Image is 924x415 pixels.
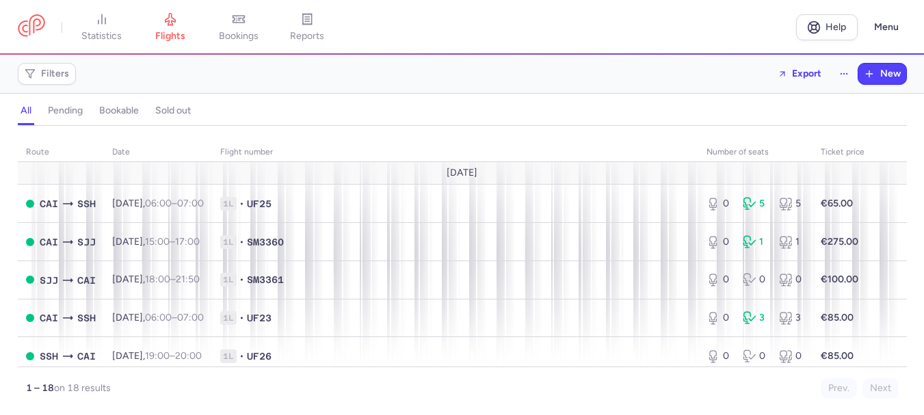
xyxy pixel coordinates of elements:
[862,378,899,399] button: Next
[18,14,45,40] a: CitizenPlane red outlined logo
[212,142,698,163] th: Flight number
[707,235,732,249] div: 0
[175,350,202,362] time: 20:00
[77,235,96,250] span: SJJ
[177,312,204,323] time: 07:00
[145,198,204,209] span: –
[290,30,324,42] span: reports
[40,273,58,288] span: SJJ
[145,198,172,209] time: 06:00
[136,12,204,42] a: flights
[155,30,185,42] span: flights
[145,273,170,285] time: 18:00
[145,312,172,323] time: 06:00
[220,235,237,249] span: 1L
[247,349,272,363] span: UF26
[239,273,244,286] span: •
[220,197,237,211] span: 1L
[821,350,854,362] strong: €85.00
[707,349,732,363] div: 0
[112,236,200,247] span: [DATE],
[77,349,96,364] span: CAI
[247,235,284,249] span: SM3360
[175,236,200,247] time: 17:00
[145,350,170,362] time: 19:00
[145,236,170,247] time: 15:00
[247,311,272,325] span: UF23
[769,63,830,85] button: Export
[792,68,821,79] span: Export
[779,311,804,325] div: 3
[145,350,202,362] span: –
[177,198,204,209] time: 07:00
[112,350,202,362] span: [DATE],
[220,273,237,286] span: 1L
[104,142,212,163] th: date
[40,310,58,325] span: CAI
[447,168,477,178] span: [DATE]
[273,12,341,42] a: reports
[99,105,139,117] h4: bookable
[707,197,732,211] div: 0
[779,273,804,286] div: 0
[54,382,111,394] span: on 18 results
[821,236,858,247] strong: €275.00
[18,142,104,163] th: route
[866,14,907,40] button: Menu
[813,142,873,163] th: Ticket price
[77,196,96,211] span: SSH
[743,197,768,211] div: 5
[21,105,31,117] h4: all
[880,68,901,79] span: New
[176,273,200,285] time: 21:50
[145,273,200,285] span: –
[81,30,122,42] span: statistics
[826,22,846,32] span: Help
[40,349,58,364] span: SSH
[821,312,854,323] strong: €85.00
[779,197,804,211] div: 5
[821,378,857,399] button: Prev.
[239,349,244,363] span: •
[112,312,204,323] span: [DATE],
[239,197,244,211] span: •
[68,12,136,42] a: statistics
[48,105,83,117] h4: pending
[40,196,58,211] span: CAI
[77,273,96,288] span: CAI
[239,311,244,325] span: •
[220,311,237,325] span: 1L
[41,68,69,79] span: Filters
[743,235,768,249] div: 1
[155,105,191,117] h4: sold out
[779,235,804,249] div: 1
[743,349,768,363] div: 0
[821,198,853,209] strong: €65.00
[18,64,75,84] button: Filters
[239,235,244,249] span: •
[77,310,96,325] span: SSH
[112,273,200,285] span: [DATE],
[743,273,768,286] div: 0
[145,236,200,247] span: –
[779,349,804,363] div: 0
[247,197,272,211] span: UF25
[821,273,858,285] strong: €100.00
[204,12,273,42] a: bookings
[220,349,237,363] span: 1L
[40,235,58,250] span: CAI
[707,311,732,325] div: 0
[707,273,732,286] div: 0
[698,142,813,163] th: number of seats
[112,198,204,209] span: [DATE],
[743,311,768,325] div: 3
[796,14,858,40] a: Help
[858,64,906,84] button: New
[26,382,54,394] strong: 1 – 18
[247,273,284,286] span: SM3361
[219,30,259,42] span: bookings
[145,312,204,323] span: –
